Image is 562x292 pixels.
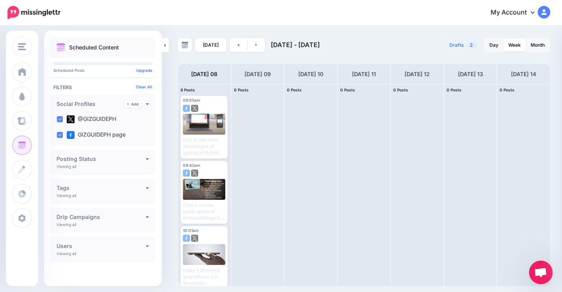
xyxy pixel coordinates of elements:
[136,68,152,73] a: Upgrade
[57,214,146,220] h4: Drip Campaigns
[191,235,198,242] img: twitter-square.png
[183,170,190,177] img: facebook-square.png
[181,42,188,49] img: calendar-grey-darker.png
[191,69,217,79] h4: [DATE] 08
[526,39,549,51] a: Month
[183,267,225,287] div: nubia's slimmest smartphone yet #nubiaAir Read here: [URL][DOMAIN_NAME]
[483,3,550,22] a: My Account
[529,261,553,284] div: Open chat
[57,185,146,191] h4: Tags
[183,235,190,242] img: facebook-square.png
[7,6,60,19] img: Missinglettr
[67,131,126,139] label: GIZGUIDEPH page
[183,202,225,221] div: Check out the quick specs of #HONORMagicPad3. Read here: [URL][DOMAIN_NAME]
[183,163,200,168] span: 09:42am
[511,69,536,79] h4: [DATE] 14
[393,88,408,92] span: 0 Posts
[57,193,76,198] p: Viewing all
[245,69,271,79] h4: [DATE] 09
[57,251,76,256] p: Viewing all
[136,84,152,89] a: Clear All
[405,69,430,79] h4: [DATE] 12
[298,69,323,79] h4: [DATE] 10
[234,88,249,92] span: 0 Posts
[67,115,116,123] label: @GIZGUIDEPH
[57,243,146,249] h4: Users
[340,88,355,92] span: 0 Posts
[287,88,302,92] span: 0 Posts
[504,39,526,51] a: Week
[57,101,124,107] h4: Social Profiles
[445,38,482,52] a: Drafts2
[53,84,152,90] h4: Filters
[67,115,75,123] img: twitter-square.png
[57,164,76,169] p: Viewing all
[458,69,483,79] h4: [DATE] 13
[57,156,146,162] h4: Posting Status
[447,88,462,92] span: 0 Posts
[466,41,477,49] span: 2
[124,100,142,108] a: Add
[183,228,199,233] span: 10:01am
[449,43,464,47] span: Drafts
[352,69,376,79] h4: [DATE] 11
[485,39,503,51] a: Day
[181,88,195,92] span: 8 Posts
[67,131,75,139] img: facebook-square.png
[195,38,226,52] a: [DATE]
[191,105,198,112] img: twitter-square.png
[69,45,119,50] p: Scheduled Content
[53,68,152,72] p: Scheduled Posts
[18,43,26,50] img: menu.png
[183,105,190,112] img: facebook-square.png
[57,222,76,227] p: Viewing all
[57,43,65,52] img: calendar.png
[500,88,515,92] span: 0 Posts
[271,41,320,49] span: [DATE] - [DATE]
[183,137,225,156] div: One of the main advantages of getting a HUAWEI device lies in its premium after-sales care. 🔥🔥🔥 R...
[183,98,200,102] span: 09:05am
[191,170,198,177] img: twitter-square.png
